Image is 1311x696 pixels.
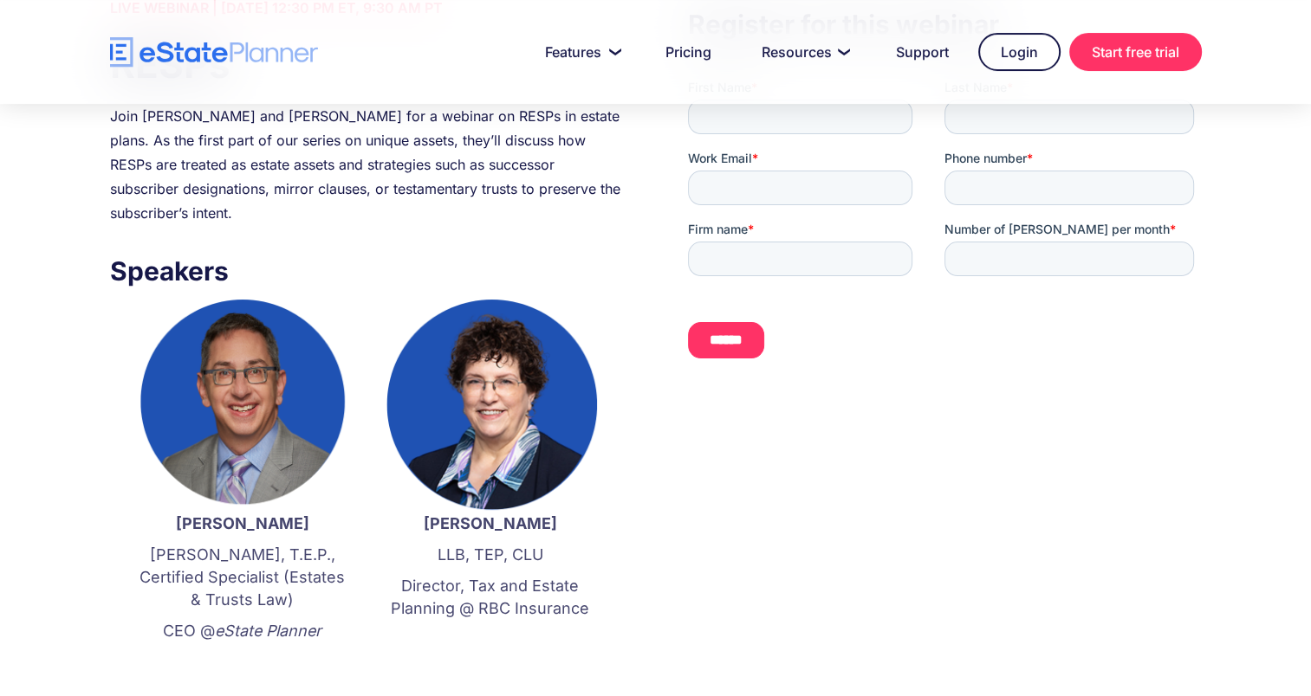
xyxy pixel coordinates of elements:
em: eState Planner [215,622,321,640]
a: Start free trial [1069,33,1202,71]
div: Join [PERSON_NAME] and [PERSON_NAME] for a webinar on RESPs in estate plans. As the first part of... [110,104,623,225]
a: Support [875,35,970,69]
p: LLB, TEP, CLU [384,544,597,566]
h3: Speakers [110,251,623,291]
a: Resources [741,35,866,69]
strong: [PERSON_NAME] [424,514,557,532]
a: Login [978,33,1061,71]
a: Features [524,35,636,69]
p: CEO @ [136,620,349,642]
p: Director, Tax and Estate Planning @ RBC Insurance [384,575,597,620]
strong: [PERSON_NAME] [176,514,309,532]
a: home [110,37,318,68]
a: Pricing [645,35,732,69]
p: [PERSON_NAME], T.E.P., Certified Specialist (Estates & Trusts Law) [136,544,349,611]
p: ‍ [384,628,597,651]
p: ‍ [136,651,349,673]
iframe: Form 0 [688,79,1201,389]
